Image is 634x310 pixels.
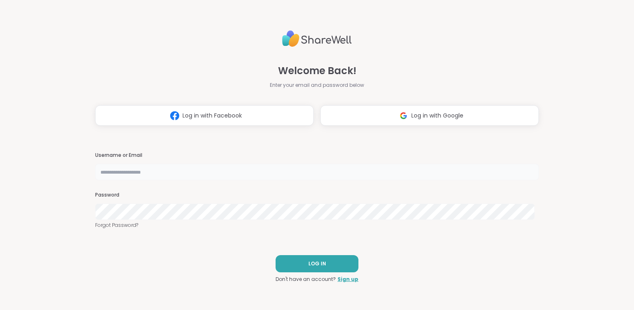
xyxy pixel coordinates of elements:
a: Forgot Password? [95,222,539,229]
button: Log in with Google [320,105,539,126]
button: Log in with Facebook [95,105,314,126]
h3: Username or Email [95,152,539,159]
span: Enter your email and password below [270,81,364,89]
span: LOG IN [308,260,326,267]
h3: Password [95,192,539,199]
img: ShareWell Logo [282,27,352,50]
img: ShareWell Logomark [167,108,182,123]
span: Log in with Facebook [182,111,242,120]
span: Don't have an account? [276,276,336,283]
span: Welcome Back! [278,63,356,78]
a: Sign up [338,276,358,283]
span: Log in with Google [411,111,463,120]
button: LOG IN [276,255,358,272]
img: ShareWell Logomark [396,108,411,123]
